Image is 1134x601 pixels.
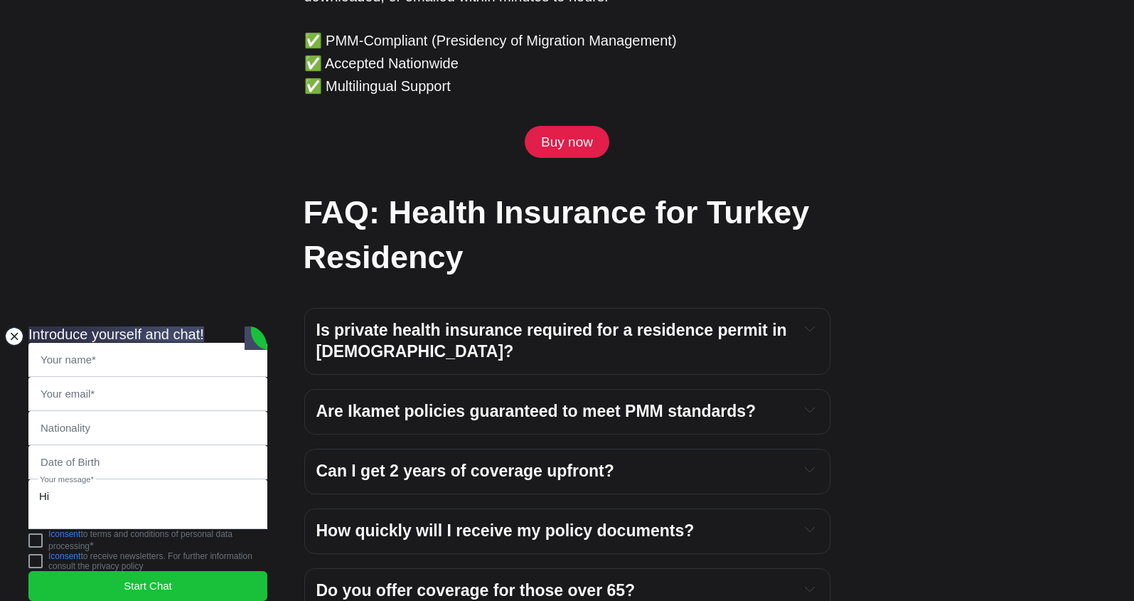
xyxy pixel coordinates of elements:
a: Buy now [525,126,609,159]
button: Expand toggle to read content [802,320,818,337]
jdiv: I to receive newsletters. For further information consult the privacy policy [48,551,252,571]
strong: How quickly will I receive my policy documents? [316,521,695,540]
a: consent [50,529,80,539]
strong: FAQ: Health Insurance for Turkey Residency [304,194,810,275]
strong: Is private health insurance required for a residence permit in [DEMOGRAPHIC_DATA]? [316,321,792,361]
button: Expand toggle to read content [802,580,818,597]
a: consent [50,551,80,561]
jdiv: I to terms and conditions of personal data processing [48,529,232,551]
p: ✅ PMM-Compliant (Presidency of Migration Management) ✅ Accepted Nationwide ✅ Multilingual Support [304,29,830,97]
button: Expand toggle to read content [802,521,818,538]
strong: Can I get 2 years of coverage upfront? [316,462,614,480]
input: YYYY-MM-DD [29,446,267,479]
button: Expand toggle to read content [802,461,818,478]
button: Expand toggle to read content [802,401,818,418]
span: Start Chat [124,578,172,594]
strong: Do you offer coverage for those over 65? [316,581,636,600]
strong: Are Ikamet policies guaranteed to meet PMM standards? [316,402,756,420]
